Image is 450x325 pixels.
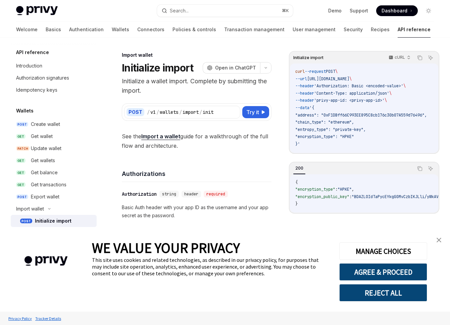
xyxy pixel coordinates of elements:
div: required [204,191,228,197]
span: } [295,201,298,206]
span: '{ [309,105,314,110]
span: WE VALUE YOUR PRIVACY [92,239,240,257]
a: Authorization signatures [11,72,97,84]
img: close banner [437,238,441,242]
div: Update wallet [31,144,61,152]
p: Basic Auth header with your app ID as the username and your app secret as the password. [122,203,271,220]
span: Try it [246,108,259,116]
div: Import wallet [122,52,271,58]
img: light logo [16,6,58,15]
div: Import wallet [16,205,44,213]
a: Connectors [137,21,164,38]
button: REJECT ALL [339,284,427,301]
span: POST [16,122,28,127]
a: Demo [328,7,342,14]
span: \ [389,91,392,96]
span: 'privy-app-id: <privy-app-id>' [314,98,385,103]
h1: Initialize import [122,62,193,74]
div: Get wallet [31,132,53,140]
span: \ [335,69,338,74]
div: Idempotency keys [16,86,57,94]
span: curl [295,69,305,74]
a: POSTSubmit import [11,227,97,239]
div: POST [127,108,144,116]
span: Dashboard [382,7,407,14]
h4: Authorizations [122,169,271,178]
div: Introduction [16,62,42,70]
p: cURL [395,55,405,60]
a: GETGet transactions [11,179,97,191]
button: AGREE & PROCEED [339,263,427,281]
a: POSTCreate wallet [11,118,97,130]
span: --url [295,76,307,82]
div: import [183,109,199,115]
span: 'Content-Type: application/json' [314,91,389,96]
button: Try it [242,106,269,118]
div: This site uses cookies and related technologies, as described in our privacy policy, for purposes... [92,257,329,277]
span: "encryption_type": "HPKE" [295,134,354,139]
span: --data [295,105,309,110]
div: wallets [160,109,179,115]
button: Open in ChatGPT [203,62,260,74]
div: Export wallet [31,193,59,201]
span: --header [295,83,314,89]
span: GET [16,158,26,163]
span: --header [295,91,314,96]
span: GET [16,182,26,187]
a: Security [344,21,363,38]
h5: Wallets [16,107,34,115]
a: POSTExport wallet [11,191,97,203]
span: \ [385,98,387,103]
div: Search... [170,7,189,15]
div: Authorization [122,191,157,197]
div: 200 [293,164,305,172]
a: Tracker Details [34,313,63,324]
a: Recipes [371,21,390,38]
span: \ [403,83,406,89]
span: GET [16,170,26,175]
a: Welcome [16,21,38,38]
a: POSTInitialize import [11,215,97,227]
span: "address": "0xF1DBff66C993EE895C8cb176c30b07A559d76496", [295,112,427,118]
button: Copy the contents from the code block [415,164,424,173]
a: Basics [46,21,61,38]
span: See the guide for a walkthrough of the full flow and architecture. [122,132,271,150]
span: "entropy_type": "private-key", [295,127,366,132]
div: / [179,109,182,115]
img: company logo [10,246,82,276]
span: PATCH [16,146,30,151]
a: Import a wallet [141,133,180,140]
div: Initialize import [35,217,71,225]
div: Create wallet [31,120,60,128]
a: PATCHUpdate wallet [11,142,97,154]
span: POST [326,69,335,74]
span: \ [349,76,352,82]
a: Idempotency keys [11,84,97,96]
div: Get balance [31,169,58,177]
h5: API reference [16,48,49,56]
button: cURL [385,52,413,63]
div: Authorization signatures [16,74,69,82]
a: Support [350,7,368,14]
button: Toggle dark mode [423,5,434,16]
span: --request [305,69,326,74]
button: Copy the contents from the code block [415,53,424,62]
span: --header [295,98,314,103]
div: / [199,109,202,115]
span: "encryption_type" [295,187,335,192]
div: / [147,109,150,115]
span: header [184,191,198,197]
span: "chain_type": "ethereum", [295,120,354,125]
a: Wallets [112,21,129,38]
div: Get transactions [31,181,66,189]
button: Search...⌘K [157,5,293,17]
a: GETGet wallets [11,154,97,167]
a: API reference [398,21,431,38]
span: , [352,187,354,192]
span: : [349,194,352,199]
span: }' [295,141,300,147]
a: Dashboard [376,5,418,16]
div: v1 [150,109,156,115]
span: POST [20,219,32,224]
div: Get wallets [31,156,55,165]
